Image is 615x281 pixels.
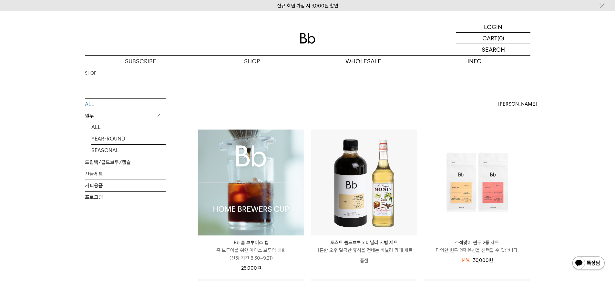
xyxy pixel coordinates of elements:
p: 다양한 원두 2종 옵션을 선택할 수 있습니다. [424,246,530,254]
a: Bb 홈 브루어스 컵 홈 브루어를 위한 아이스 브루잉 대회(신청 기간 8.30~9.21) [198,239,304,262]
a: 추석맞이 원두 2종 세트 다양한 원두 2종 옵션을 선택할 수 있습니다. [424,239,530,254]
p: 토스트 콜드브루 x 바닐라 시럽 세트 [311,239,417,246]
img: 추석맞이 원두 2종 세트 [424,130,530,235]
a: SHOP [196,56,308,67]
div: 14% [461,256,470,264]
p: INFO [419,56,530,67]
a: 커피용품 [85,180,166,191]
p: (0) [497,33,504,44]
span: 30,000 [473,257,493,263]
img: Bb 홈 브루어스 컵 [198,130,304,235]
a: 프로그램 [85,192,166,203]
a: SHOP [85,70,96,77]
a: 토스트 콜드브루 x 바닐라 시럽 세트 나른한 오후 달콤한 휴식을 건네는 바닐라 라떼 세트 [311,239,417,254]
p: 추석맞이 원두 2종 세트 [424,239,530,246]
p: WHOLESALE [308,56,419,67]
span: 원 [257,265,261,271]
p: LOGIN [484,21,502,32]
img: 토스트 콜드브루 x 바닐라 시럽 세트 [311,130,417,235]
a: YEAR-ROUND [91,133,166,144]
a: ALL [91,121,166,133]
a: CART (0) [456,33,530,44]
span: 25,000 [241,265,261,271]
span: [PERSON_NAME] [498,100,537,108]
img: 카카오톡 채널 1:1 채팅 버튼 [572,256,605,271]
a: 신규 회원 가입 시 3,000원 할인 [277,3,338,9]
p: 홈 브루어를 위한 아이스 브루잉 대회 (신청 기간 8.30~9.21) [198,246,304,262]
p: Bb 홈 브루어스 컵 [198,239,304,246]
p: CART [482,33,497,44]
p: 품절 [311,254,417,267]
a: 선물세트 [85,168,166,180]
a: SEASONAL [91,145,166,156]
a: 드립백/콜드브루/캡슐 [85,157,166,168]
a: SUBSCRIBE [85,56,196,67]
span: 원 [489,257,493,263]
a: ALL [85,99,166,110]
p: SEARCH [482,44,505,55]
p: 나른한 오후 달콤한 휴식을 건네는 바닐라 라떼 세트 [311,246,417,254]
a: LOGIN [456,21,530,33]
p: 원두 [85,110,166,122]
img: 로고 [300,33,315,44]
